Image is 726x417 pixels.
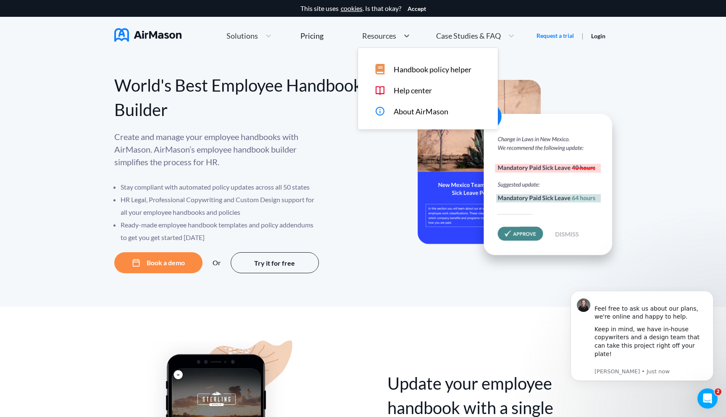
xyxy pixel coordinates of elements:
[394,65,471,74] span: Handbook policy helper
[697,388,718,409] iframe: Intercom live chat
[558,287,726,394] iframe: Intercom notifications message
[341,5,363,12] a: cookies
[408,5,426,12] button: Accept cookies
[300,28,324,43] a: Pricing
[394,107,448,116] span: About AirMason
[114,130,320,168] p: Create and manage your employee handbooks with AirMason. AirMason’s employee handbook builder sim...
[537,32,574,40] a: Request a trial
[213,259,221,267] div: Or
[362,32,396,40] span: Resources
[121,219,320,244] li: Ready-made employee handbook templates and policy addendums to get you get started [DATE]
[226,32,258,40] span: Solutions
[418,80,623,273] img: hero-banner
[591,32,605,40] a: Login
[436,32,501,40] span: Case Studies & FAQ
[231,252,319,273] button: Try it for free
[121,193,320,219] li: HR Legal, Professional Copywriting and Custom Design support for all your employee handbooks and ...
[114,28,181,42] img: AirMason Logo
[114,252,203,273] button: Book a demo
[581,32,584,40] span: |
[300,32,324,40] div: Pricing
[394,86,432,95] span: Help center
[715,388,721,395] span: 2
[114,73,363,122] div: World's Best Employee Handbook Builder
[121,181,320,193] li: Stay compliant with automated policy updates across all 50 states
